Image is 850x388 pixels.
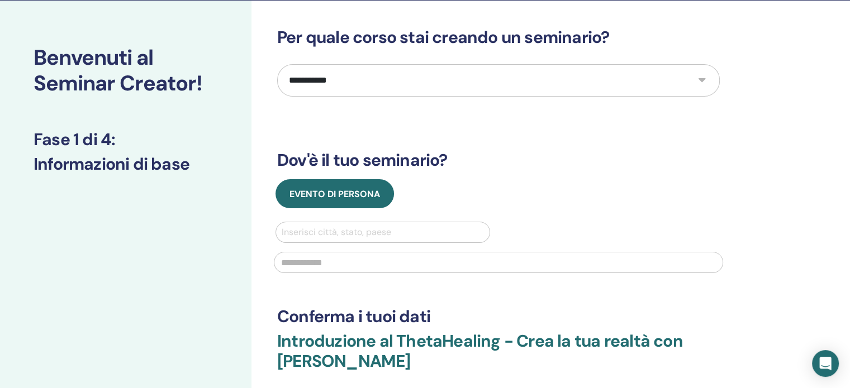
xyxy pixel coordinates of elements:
[277,305,430,327] font: Conferma i tuoi dati
[34,44,202,97] font: Benvenuti al Seminar Creator!
[277,330,650,352] font: Introduzione al ThetaHealing - Crea la tua realtà
[277,149,448,171] font: Dov'è il tuo seminario?
[653,330,683,352] font: con
[277,350,411,372] font: [PERSON_NAME]
[34,153,189,175] font: Informazioni di base
[276,179,394,208] button: Evento di persona
[34,128,111,150] font: Fase 1 di 4
[111,128,115,150] font: :
[277,26,609,48] font: Per quale corso stai creando un seminario?
[812,350,839,377] div: Apri Intercom Messenger
[289,188,380,200] font: Evento di persona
